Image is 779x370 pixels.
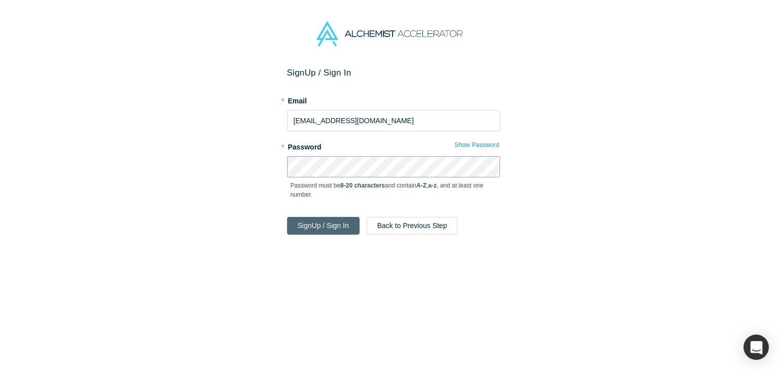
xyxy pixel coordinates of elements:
strong: a-z [428,182,437,189]
label: Email [287,92,500,106]
button: Back to Previous Step [367,217,458,235]
img: Alchemist Accelerator Logo [316,21,463,46]
button: Show Password [454,138,500,152]
strong: A-Z [416,182,427,189]
label: Password [287,138,500,153]
p: Password must be and contain , , and at least one number. [291,181,497,199]
h2: Sign Up / Sign In [287,67,500,78]
strong: 8-20 characters [340,182,385,189]
button: SignUp / Sign In [287,217,360,235]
